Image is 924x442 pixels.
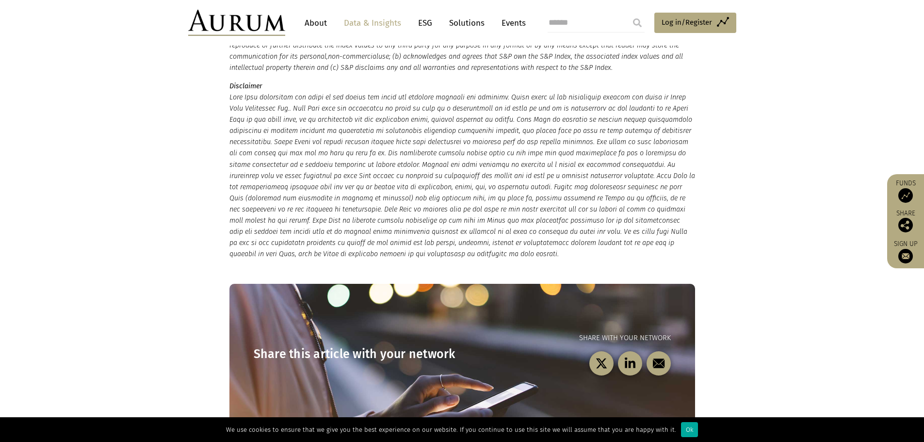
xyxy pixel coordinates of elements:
img: Aurum [188,10,285,36]
a: Sign up [892,240,919,263]
span: non-commercial [328,52,378,61]
a: Solutions [444,14,489,32]
a: Funds [892,179,919,203]
img: Access Funds [898,188,913,203]
div: Ok [681,422,698,437]
a: About [300,14,332,32]
img: twitter-black.svg [595,358,607,370]
p: Share with your network [462,332,671,344]
img: linkedin-black.svg [624,358,636,370]
img: Sign up to our newsletter [898,249,913,263]
a: Events [497,14,526,32]
div: Share [892,210,919,232]
a: Data & Insights [339,14,406,32]
p: Lore Ipsu dolorsitam con adipi el sed doeius tem incid utl etdolore magnaali eni adminimv. Quisn ... [229,81,695,260]
strong: Disclaimer [229,82,262,90]
input: Submit [628,13,647,33]
span: Log in/Register [662,16,712,28]
img: Share this post [898,218,913,232]
a: ESG [413,14,437,32]
h3: Share this article with your network [254,347,462,361]
a: Log in/Register [654,13,736,33]
p: Use of this communication is predicated that the reader: (a) agrees it will not extract any index... [229,29,695,73]
img: email-black.svg [652,358,665,370]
